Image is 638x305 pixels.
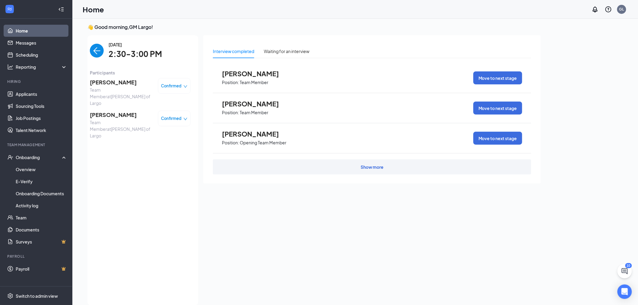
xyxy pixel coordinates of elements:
[90,78,153,86] span: [PERSON_NAME]
[16,37,67,49] a: Messages
[16,49,67,61] a: Scheduling
[90,69,191,76] span: Participants
[183,84,188,89] span: down
[240,110,268,115] p: Team Member
[83,4,104,14] h1: Home
[16,236,67,248] a: SurveysCrown
[361,164,384,170] div: Show more
[16,112,67,124] a: Job Postings
[621,268,628,275] svg: ChatActive
[222,100,288,108] span: [PERSON_NAME]
[222,110,239,115] p: Position:
[16,154,62,160] div: Onboarding
[16,293,58,299] div: Switch to admin view
[7,64,13,70] svg: Analysis
[473,71,522,84] button: Move to next stage
[16,263,67,275] a: PayrollCrown
[109,48,162,60] span: 2:30-3:00 PM
[16,124,67,136] a: Talent Network
[7,154,13,160] svg: UserCheck
[625,263,632,268] div: 10
[605,6,612,13] svg: QuestionInfo
[222,80,239,85] p: Position:
[16,212,67,224] a: Team
[16,224,67,236] a: Documents
[240,80,268,85] p: Team Member
[90,119,153,139] span: Team Member at [PERSON_NAME] of Largo
[7,142,66,147] div: Team Management
[16,100,67,112] a: Sourcing Tools
[16,187,67,200] a: Onboarding Documents
[7,293,13,299] svg: Settings
[264,48,309,55] div: Waiting for an interview
[7,254,66,259] div: Payroll
[16,64,68,70] div: Reporting
[16,25,67,37] a: Home
[592,6,599,13] svg: Notifications
[16,200,67,212] a: Activity log
[16,163,67,175] a: Overview
[16,88,67,100] a: Applicants
[7,6,13,12] svg: WorkstreamLogo
[222,140,239,146] p: Position:
[87,24,541,30] h3: 👋 Good morning, GM Largo !
[183,117,188,121] span: down
[90,86,153,106] span: Team Member at [PERSON_NAME] of Largo
[222,130,288,138] span: [PERSON_NAME]
[617,285,632,299] div: Open Intercom Messenger
[16,175,67,187] a: E-Verify
[619,7,624,12] div: GL
[617,264,632,278] button: ChatActive
[90,111,153,119] span: [PERSON_NAME]
[213,48,254,55] div: Interview completed
[240,140,286,146] p: Opening Team Member
[161,83,182,89] span: Confirmed
[161,115,182,121] span: Confirmed
[473,132,522,145] button: Move to next stage
[58,6,64,12] svg: Collapse
[222,70,288,77] span: [PERSON_NAME]
[90,44,104,58] button: back-button
[109,41,162,48] span: [DATE]
[7,79,66,84] div: Hiring
[473,102,522,115] button: Move to next stage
